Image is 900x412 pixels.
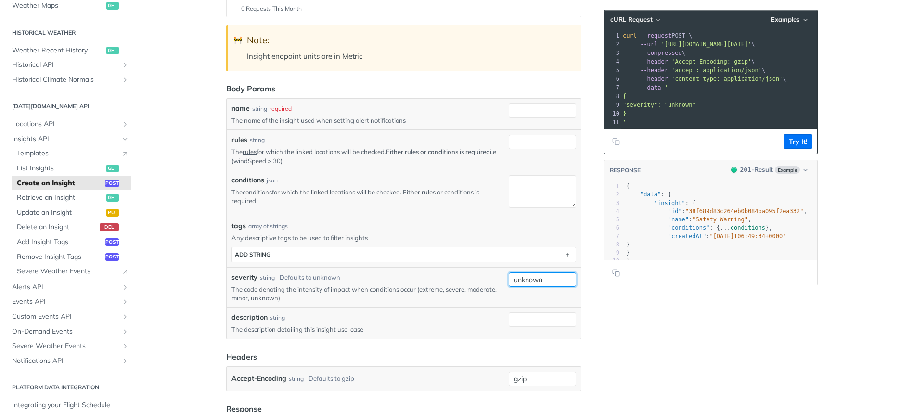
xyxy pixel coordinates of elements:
button: ADD string [232,247,576,262]
a: Retrieve an Insightget [12,191,131,205]
a: Create an Insightpost [12,176,131,191]
span: ' [623,119,626,126]
label: name [231,103,250,114]
h2: [DATE][DOMAIN_NAME] API [7,102,131,111]
span: conditions [731,224,765,231]
div: 4 [604,57,621,66]
div: 7 [604,232,619,241]
span: Events API [12,297,119,307]
span: --request [640,32,671,39]
div: 1 [604,31,621,40]
span: Alerts API [12,283,119,292]
div: string [289,372,304,386]
span: : , [626,216,751,223]
span: Update an Insight [17,208,104,218]
a: Add Insight Tagspost [12,235,131,249]
span: --url [640,41,657,48]
div: 9 [604,249,619,257]
span: : { [626,200,696,206]
span: Custom Events API [12,312,119,322]
div: json [267,176,278,185]
a: Insights APIHide subpages for Insights API [7,132,131,146]
span: \ [623,41,755,48]
span: put [106,209,119,217]
label: conditions [231,175,264,185]
span: Weather Recent History [12,46,104,55]
span: post [105,180,119,187]
span: { [626,183,630,190]
h2: Platform DATA integration [7,383,131,392]
span: } [623,110,626,117]
button: Show subpages for Alerts API [121,283,129,291]
a: Weather Recent Historyget [7,43,131,58]
span: "conditions" [668,224,710,231]
div: Defaults to gzip [309,372,354,386]
span: "Safety Warning" [692,216,748,223]
button: Show subpages for Events API [121,298,129,306]
a: Delete an Insightdel [12,220,131,234]
span: ' [665,84,668,91]
label: Accept-Encoding [231,372,286,386]
span: get [106,165,119,172]
div: string [250,136,265,144]
span: : [626,233,786,240]
button: Copy to clipboard [609,266,623,280]
span: post [105,238,119,246]
div: 8 [604,241,619,249]
span: 0 Requests This Month [241,4,302,13]
div: 4 [604,207,619,216]
span: 'content-type: application/json' [671,76,783,82]
p: The name of the insight used when setting alert notifications [231,116,505,125]
span: get [106,194,119,202]
span: Templates [17,149,116,158]
div: - Result [740,165,773,175]
a: Locations APIShow subpages for Locations API [7,117,131,131]
span: : { [626,191,671,198]
span: 'accept: application/json' [671,67,762,74]
div: required [270,104,292,113]
div: 8 [604,92,621,101]
span: Locations API [12,119,119,129]
div: ADD string [235,251,270,258]
span: get [106,47,119,54]
span: "severity": "unknown" [623,102,696,108]
span: --header [640,58,668,65]
div: 10 [604,109,621,118]
span: "38f689d83c264eb0b084ba095f2ea332" [685,208,804,215]
button: Show subpages for On-Demand Events [121,328,129,335]
button: cURL Request [607,15,663,25]
span: } [626,249,630,256]
span: tags [231,221,246,231]
span: 🚧 [233,35,243,46]
button: Hide subpages for Insights API [121,135,129,143]
div: 10 [604,257,619,265]
span: Retrieve an Insight [17,193,104,203]
span: } [626,241,630,248]
a: rules [243,148,257,155]
p: Any descriptive tags to be used to filter insights [231,233,576,242]
div: string [270,313,285,322]
span: List Insights [17,164,104,173]
div: Headers [226,351,257,362]
span: 201 [740,166,751,173]
span: "createdAt" [668,233,706,240]
a: conditions [243,188,272,196]
span: } [626,257,630,264]
div: 9 [604,101,621,109]
span: \ [623,67,765,74]
a: Severe Weather EventsShow subpages for Severe Weather Events [7,339,131,353]
span: '[URL][DOMAIN_NAME][DATE]' [661,41,751,48]
a: Alerts APIShow subpages for Alerts API [7,280,131,295]
div: 5 [604,216,619,224]
a: Historical Climate NormalsShow subpages for Historical Climate Normals [7,73,131,87]
div: Body Params [226,83,275,94]
div: Defaults to unknown [280,273,340,283]
span: Delete an Insight [17,222,97,232]
button: Show subpages for Locations API [121,120,129,128]
span: : { }, [626,224,772,231]
a: Custom Events APIShow subpages for Custom Events API [7,309,131,324]
div: 5 [604,66,621,75]
span: "insight" [654,200,685,206]
p: The description detailing this insight use-case [231,325,505,334]
button: Show subpages for Historical Climate Normals [121,76,129,84]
